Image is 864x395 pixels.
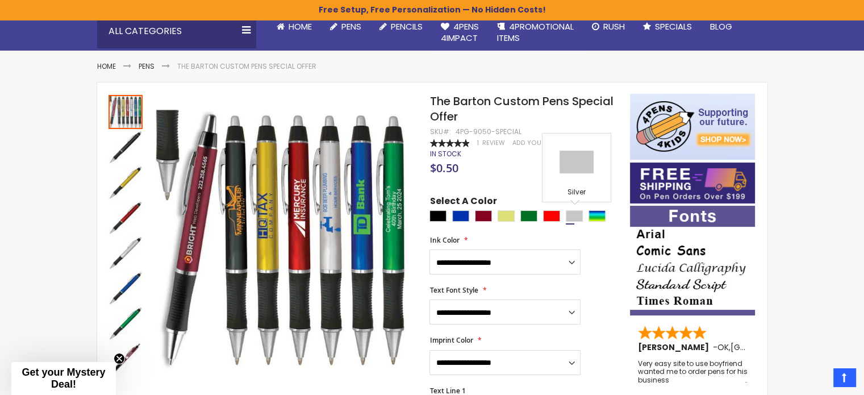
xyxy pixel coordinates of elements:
a: Pencils [370,14,432,39]
div: 100% [429,139,469,147]
div: Blue [452,210,469,222]
span: Get your Mystery Deal! [22,367,105,390]
span: The Barton Custom Pens Special Offer [429,93,613,124]
strong: SKU [429,127,450,136]
div: The Barton Custom Pens Special Offer [108,164,144,199]
img: Free shipping on orders over $199 [630,163,755,203]
a: Top [833,368,855,386]
span: Home [289,20,312,32]
span: Blog [710,20,732,32]
img: font-personalization-examples [630,206,755,315]
div: The Barton Custom Pens Special Offer [108,129,144,164]
div: The Barton Custom Pens Special Offer [108,199,144,235]
span: 4Pens 4impact [441,20,479,44]
img: The Barton Custom Pens Special Offer [108,165,143,199]
div: 4PG-9050-SPECIAL [455,127,521,136]
span: OK [717,342,729,353]
li: The Barton Custom Pens Special Offer [177,62,316,71]
img: The Barton Custom Pens Special Offer [108,306,143,340]
span: Pens [341,20,361,32]
span: Specials [655,20,692,32]
a: 1 Review [477,139,506,147]
div: Gold [498,210,515,222]
a: Add Your Review [512,139,569,147]
div: All Categories [97,14,256,48]
span: Review [482,139,504,147]
span: $0.50 [429,160,458,176]
span: Select A Color [429,195,496,210]
button: Close teaser [114,353,125,364]
a: 4Pens4impact [432,14,488,51]
div: Assorted [588,210,606,222]
span: - , [713,342,814,353]
span: 4PROMOTIONAL ITEMS [497,20,574,44]
span: [PERSON_NAME] [638,342,713,353]
img: The Barton Custom Pens Special Offer [108,342,143,376]
a: Home [268,14,321,39]
img: The Barton Custom Pens Special Offer [108,236,143,270]
span: In stock [429,149,461,159]
div: The Barton Custom Pens Special Offer [108,305,144,340]
div: Very easy site to use boyfriend wanted me to order pens for his business [638,360,748,384]
div: Get your Mystery Deal!Close teaser [11,362,116,395]
img: The Barton Custom Pens Special Offer [108,271,143,305]
span: Rush [603,20,625,32]
img: The Barton Custom Pens Special Offer [108,201,143,235]
span: Imprint Color [429,335,473,345]
div: The Barton Custom Pens Special Offer [108,340,143,376]
span: Pencils [391,20,423,32]
div: The Barton Custom Pens Special Offer [108,94,144,129]
div: The Barton Custom Pens Special Offer [108,270,144,305]
div: The Barton Custom Pens Special Offer [108,235,144,270]
a: Pens [139,61,155,71]
div: Availability [429,149,461,159]
span: 1 [477,139,478,147]
span: Ink Color [429,235,459,245]
div: Green [520,210,537,222]
a: Pens [321,14,370,39]
a: Blog [701,14,741,39]
span: [GEOGRAPHIC_DATA] [731,342,814,353]
div: Black [429,210,446,222]
div: Silver [566,210,583,222]
img: The Barton Custom Pens Special Offer [155,110,414,370]
img: The Barton Custom Pens Special Offer [108,130,143,164]
div: Burgundy [475,210,492,222]
span: Text Font Style [429,285,478,295]
a: Home [97,61,116,71]
img: 4pens 4 kids [630,94,755,160]
a: 4PROMOTIONALITEMS [488,14,583,51]
div: Silver [545,188,608,199]
a: Specials [634,14,701,39]
div: Red [543,210,560,222]
a: Rush [583,14,634,39]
